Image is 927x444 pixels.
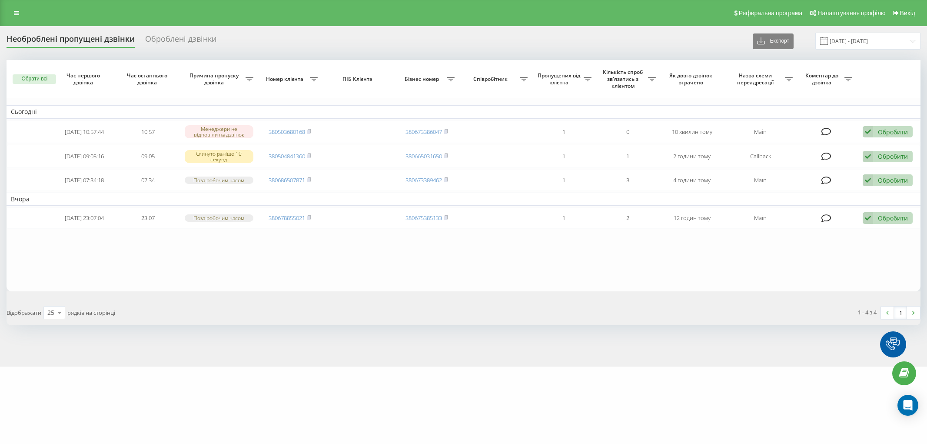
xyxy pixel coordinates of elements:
a: 1 [894,307,907,319]
td: 10 хвилин тому [660,120,724,144]
td: 1 [532,207,596,229]
span: Як довго дзвінок втрачено [667,72,717,86]
td: Main [724,207,797,229]
div: Поза робочим часом [185,214,253,222]
td: Main [724,170,797,191]
a: 380673386047 [405,128,442,136]
div: Менеджери не відповіли на дзвінок [185,125,253,138]
span: Співробітник [463,76,520,83]
div: Скинуто раніше 10 секунд [185,150,253,163]
td: 1 [532,145,596,168]
td: 23:07 [116,207,180,229]
span: Кількість спроб зв'язатись з клієнтом [600,69,648,89]
td: 1 [532,120,596,144]
td: Вчора [7,193,920,206]
td: 07:34 [116,170,180,191]
td: [DATE] 23:07:04 [52,207,116,229]
span: Реферальна програма [739,10,803,17]
span: Налаштування профілю [817,10,885,17]
span: Відображати [7,309,41,317]
a: 380503680168 [269,128,305,136]
td: Main [724,120,797,144]
td: 3 [596,170,660,191]
button: Обрати всі [13,74,56,84]
td: Callback [724,145,797,168]
td: 0 [596,120,660,144]
a: 380686507871 [269,176,305,184]
td: [DATE] 10:57:44 [52,120,116,144]
td: 2 [596,207,660,229]
div: Обробити [878,128,908,136]
span: Пропущених від клієнта [536,72,584,86]
td: Сьогодні [7,105,920,118]
td: 09:05 [116,145,180,168]
div: Обробити [878,152,908,160]
td: 4 години тому [660,170,724,191]
span: Час першого дзвінка [60,72,109,86]
span: Причина пропуску дзвінка [185,72,246,86]
span: Вихід [900,10,915,17]
div: Open Intercom Messenger [897,395,918,416]
td: 12 годин тому [660,207,724,229]
td: [DATE] 09:05:16 [52,145,116,168]
div: Необроблені пропущені дзвінки [7,34,135,48]
div: Оброблені дзвінки [145,34,216,48]
div: 1 - 4 з 4 [858,308,877,317]
span: Бізнес номер [399,76,447,83]
button: Експорт [753,33,794,49]
a: 380665031650 [405,152,442,160]
div: Поза робочим часом [185,177,253,184]
div: Обробити [878,176,908,184]
a: 380673389462 [405,176,442,184]
td: 1 [596,145,660,168]
a: 380678855021 [269,214,305,222]
td: 1 [532,170,596,191]
div: Обробити [878,214,908,222]
span: Назва схеми переадресації [728,72,785,86]
span: Коментар до дзвінка [801,72,844,86]
span: ПІБ Клієнта [329,76,387,83]
td: [DATE] 07:34:18 [52,170,116,191]
span: рядків на сторінці [67,309,115,317]
a: 380504841360 [269,152,305,160]
div: 25 [47,308,54,317]
span: Номер клієнта [262,76,309,83]
td: 10:57 [116,120,180,144]
a: 380675385133 [405,214,442,222]
span: Час останнього дзвінка [123,72,173,86]
td: 2 години тому [660,145,724,168]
